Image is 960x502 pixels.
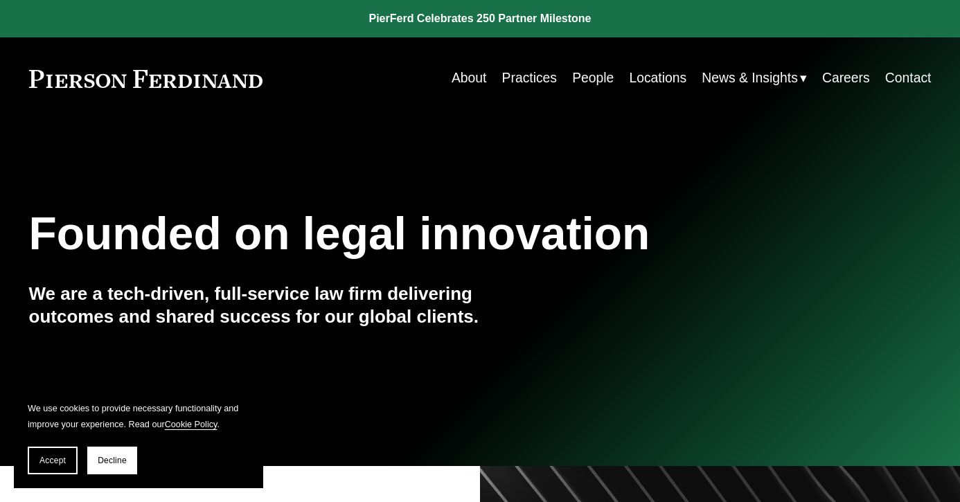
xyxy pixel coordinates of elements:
span: Decline [98,456,127,465]
p: We use cookies to provide necessary functionality and improve your experience. Read our . [28,401,249,433]
h4: We are a tech-driven, full-service law firm delivering outcomes and shared success for our global... [29,283,480,328]
a: Locations [629,65,686,92]
h1: Founded on legal innovation [29,208,781,260]
button: Decline [87,447,137,474]
a: Cookie Policy [165,420,217,429]
a: Careers [822,65,870,92]
section: Cookie banner [14,387,263,488]
a: Practices [502,65,557,92]
a: People [572,65,614,92]
a: folder dropdown [702,65,806,92]
span: News & Insights [702,66,797,91]
a: About [452,65,486,92]
button: Accept [28,447,78,474]
span: Accept [39,456,66,465]
a: Contact [885,65,932,92]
